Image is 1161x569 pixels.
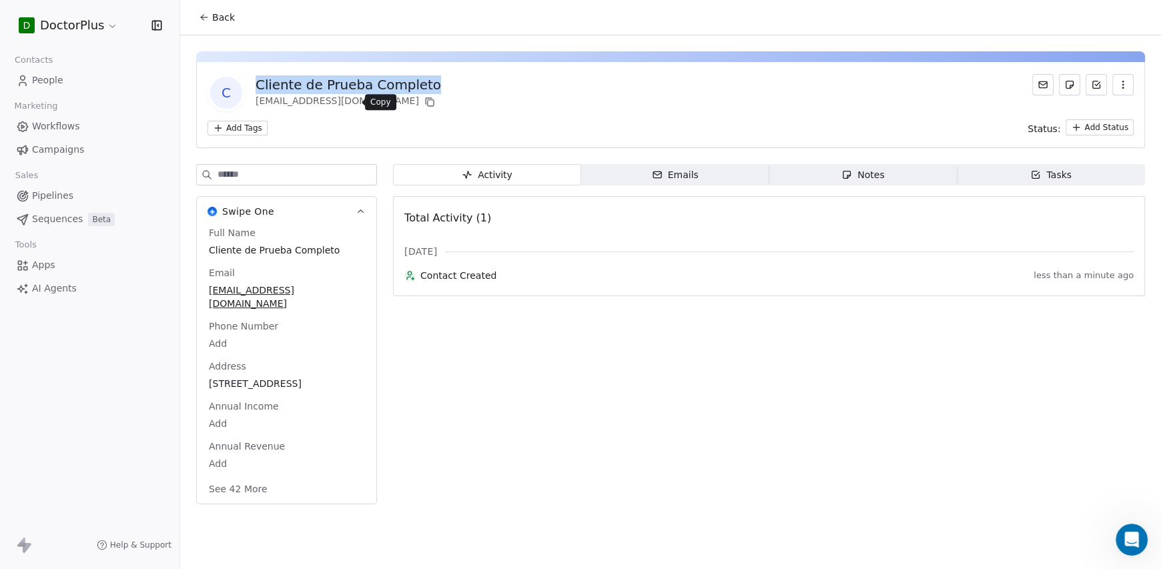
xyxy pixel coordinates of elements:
[21,303,145,314] i: This message was deleted
[404,211,491,224] span: Total Activity (1)
[42,437,53,448] button: Gif picker
[21,378,208,444] div: ¿Podría confirmar si la dirección de correo electrónico correcta es " " y no " "?
[206,226,258,239] span: Full Name
[208,121,268,135] button: Add Tags
[21,332,208,372] div: Hemos observado que la dirección de correo electrónico añadida podría ser incorrecta.
[32,212,83,226] span: Sequences
[16,14,121,37] button: DDoctorPlus
[88,213,115,226] span: Beta
[32,258,55,272] span: Apps
[32,143,84,157] span: Campaigns
[11,185,169,207] a: Pipelines
[404,245,437,258] span: [DATE]
[32,281,77,296] span: AI Agents
[97,540,171,550] a: Help & Support
[209,243,364,257] span: Cliente de Prueba Completo
[11,115,169,137] a: Workflows
[1028,122,1060,135] span: Status:
[208,207,217,216] img: Swipe One
[85,437,95,448] button: Start recording
[11,105,256,123] div: [DATE]
[206,400,282,413] span: Annual Income
[206,360,249,373] span: Address
[11,283,256,283] div: New messages divider
[11,123,256,176] div: Albert says…
[9,50,59,70] span: Contacts
[420,269,1028,282] span: Contact Created
[38,7,59,29] img: Profile image for Mrinal
[11,294,256,325] div: Mrinal says…
[197,226,376,504] div: Swipe OneSwipe One
[256,94,441,110] div: [EMAIL_ADDRESS][DOMAIN_NAME]
[136,65,256,95] div: Y el tema del correo?
[209,377,364,390] span: [STREET_ADDRESS]
[32,73,63,87] span: People
[209,337,364,350] span: Add
[370,97,391,107] p: Copy
[222,205,274,218] span: Swipe One
[9,165,44,185] span: Sales
[1030,168,1072,182] div: Tasks
[256,75,441,94] div: Cliente de Prueba Completo
[59,131,246,157] div: Hola, el tema del correo, sabemos algo? No llega para poder confirmar....
[234,5,258,29] div: Close
[11,208,169,230] a: SequencesBeta
[32,119,80,133] span: Workflows
[147,73,246,87] div: Y el tema del correo?
[11,254,169,276] a: Apps
[21,249,208,263] div: Les informaré sobre la situación.
[209,457,364,470] span: Add
[23,19,31,32] span: D
[48,123,256,165] div: Hola, el tema del correo, sabemos algo? No llega para poder confirmar....
[40,17,104,34] span: DoctorPlus
[21,184,208,197] div: Hola,
[206,320,281,333] span: Phone Number
[11,324,219,484] div: Hemos observado que la dirección de correo electrónico añadida podría ser incorrecta.¿Podría conf...
[65,17,133,30] p: Active 30m ago
[11,65,256,105] div: Albert says…
[21,437,31,448] button: Emoji picker
[9,5,34,31] button: go back
[32,189,73,203] span: Pipelines
[841,168,884,182] div: Notes
[63,437,74,448] button: Upload attachment
[209,417,364,430] span: Add
[206,266,238,279] span: Email
[11,409,256,432] textarea: Message…
[229,432,250,453] button: Send a message…
[21,203,208,243] div: Estamos investigando el problema de no recibir el correo electrónico de invitación para miembros ...
[9,235,42,255] span: Tools
[210,77,242,109] span: C
[21,405,185,416] a: [EMAIL_ADDRESS][DOMAIN_NAME]
[1116,524,1148,556] iframe: Intercom live chat
[1034,270,1134,281] span: less than a minute ago
[209,283,364,310] span: [EMAIL_ADDRESS][DOMAIN_NAME]
[206,440,288,453] span: Annual Revenue
[1066,119,1134,135] button: Add Status
[11,69,169,91] a: People
[110,540,171,550] span: Help & Support
[11,139,169,161] a: Campaigns
[191,5,243,29] button: Back
[209,5,234,31] button: Home
[9,96,63,116] span: Marketing
[11,324,256,514] div: Mrinal says…
[11,176,256,272] div: Mrinal says…
[652,168,699,182] div: Emails
[197,197,376,226] button: Swipe OneSwipe One
[11,294,155,324] div: This message was deleted
[65,7,98,17] h1: Mrinal
[11,277,169,300] a: AI Agents
[212,11,235,24] span: Back
[201,477,276,501] button: See 42 More
[11,176,219,271] div: Hola,Estamos investigando el problema de no recibir el correo electrónico de invitación para miem...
